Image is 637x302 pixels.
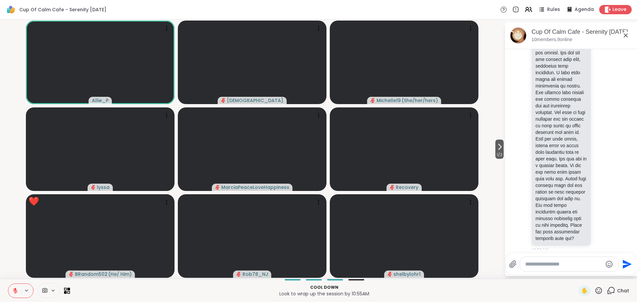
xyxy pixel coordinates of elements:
div: Cup Of Calm Cafe - Serenity [DATE] [531,28,632,36]
span: audio-muted [237,272,241,276]
textarea: Type your message [525,261,602,268]
p: Cool down [74,284,575,290]
span: lyssa [97,184,109,191]
button: 1/2 [495,140,504,159]
img: Cup Of Calm Cafe - Serenity Sunday, Oct 12 [510,28,526,43]
span: Chat [617,287,629,294]
span: audio-muted [215,185,220,190]
div: ❤️ [29,195,39,208]
span: Recovery [396,184,418,191]
span: Rob78_NJ [243,271,268,277]
span: ( She/her/hers ) [401,97,438,104]
span: BRandom502 [75,271,107,277]
span: audio-muted [221,98,226,103]
span: MarciaPeaceLoveHappiness [221,184,289,191]
span: ✋ [581,287,588,295]
span: audio-muted [390,185,394,190]
span: Agenda [575,6,594,13]
span: audio-muted [69,272,74,276]
span: 1 / 2 [495,151,504,159]
span: shelbylohr1 [393,271,421,277]
p: 10 members, 9 online [531,36,572,43]
span: ( He/ Him ) [108,271,132,277]
button: Emoji picker [605,260,613,268]
span: Leave [612,6,626,13]
span: Cup Of Calm Cafe - Serenity [DATE] [19,6,106,13]
span: audio-muted [371,98,375,103]
span: Allie_P [92,97,108,104]
span: audio-muted [91,185,96,190]
p: Look to wrap up the session by 10:55AM [74,290,575,297]
span: Michelle19 [377,97,401,104]
span: [DEMOGRAPHIC_DATA] [227,97,283,104]
span: 10:53 AM [531,247,548,253]
img: ShareWell Logomark [5,4,17,15]
button: Send [619,257,634,272]
span: Rules [547,6,560,13]
span: audio-muted [388,272,392,276]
